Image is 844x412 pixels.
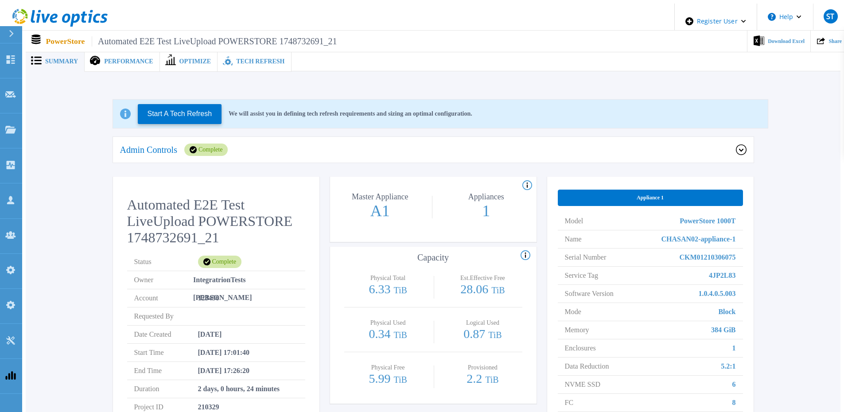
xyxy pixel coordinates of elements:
[198,256,241,268] div: Complete
[826,13,834,20] span: ST
[565,358,609,375] span: Data Reduction
[134,253,198,271] span: Status
[333,193,428,201] p: Master Appliance
[393,330,407,340] span: TiB
[229,110,472,117] p: We will assist you in defining tech refresh requirements and sizing an optimal configuration.
[134,289,198,307] span: Account
[120,145,177,154] p: Admin Controls
[565,249,607,266] span: Serial Number
[134,344,198,361] span: Start Time
[565,230,582,248] span: Name
[732,394,736,412] span: 8
[349,328,428,341] p: 0.34
[349,373,428,386] p: 5.99
[732,376,736,393] span: 6
[828,39,842,44] span: Share
[721,358,735,375] span: 5.2:1
[445,320,520,326] p: Logical Used
[198,380,280,398] span: 2 days, 0 hours, 24 minutes
[134,326,198,343] span: Date Created
[443,283,522,296] p: 28.06
[350,365,425,371] p: Physical Free
[437,203,536,219] p: 1
[104,58,153,65] span: Performance
[445,365,520,371] p: Provisioned
[127,197,305,246] h2: Automated E2E Test LiveUpload POWERSTORE 1748732691_21
[198,344,250,361] span: [DATE] 17:01:40
[711,321,736,339] span: 384 GiB
[565,321,589,339] span: Memory
[134,271,194,289] span: Owner
[46,36,337,47] p: PowerStore
[393,285,407,295] span: TiB
[445,275,520,281] p: Est.Effective Free
[134,362,198,380] span: End Time
[349,283,428,296] p: 6.33
[565,376,600,393] span: NVME SSD
[134,380,198,398] span: Duration
[45,58,78,65] span: Summary
[732,339,736,357] span: 1
[757,4,813,30] button: Help
[198,326,222,343] span: [DATE]
[488,330,502,340] span: TiB
[565,285,614,303] span: Software Version
[679,249,735,266] span: CKM01210306075
[718,303,735,321] span: Block
[138,104,222,124] button: Start A Tech Refresh
[443,328,522,341] p: 0.87
[134,307,198,325] span: Requested By
[4,4,840,389] div: ,
[236,58,284,65] span: Tech Refresh
[565,339,596,357] span: Enclosures
[184,144,228,156] div: Complete
[680,212,735,230] span: PowerStore 1000T
[565,303,581,321] span: Mode
[92,36,337,47] span: Automated E2E Test LiveUpload POWERSTORE 1748732691_21
[350,320,425,326] p: Physical Used
[179,58,211,65] span: Optimize
[443,373,522,386] p: 2.2
[699,285,736,303] span: 1.0.4.0.5.003
[661,230,735,248] span: CHASAN02-appliance-1
[565,212,583,230] span: Model
[709,267,735,284] span: 4JP2L83
[193,271,298,289] span: IntegratrionTests [PERSON_NAME]
[198,289,219,307] span: 123456
[393,375,407,385] span: TiB
[198,362,250,380] span: [DATE] 17:26:20
[675,4,757,39] div: Register User
[331,203,430,219] p: A1
[439,193,533,201] p: Appliances
[565,267,598,284] span: Service Tag
[637,194,664,201] span: Appliance 1
[768,39,805,44] span: Download Excel
[485,375,498,385] span: TiB
[350,275,425,281] p: Physical Total
[565,394,574,412] span: FC
[491,285,505,295] span: TiB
